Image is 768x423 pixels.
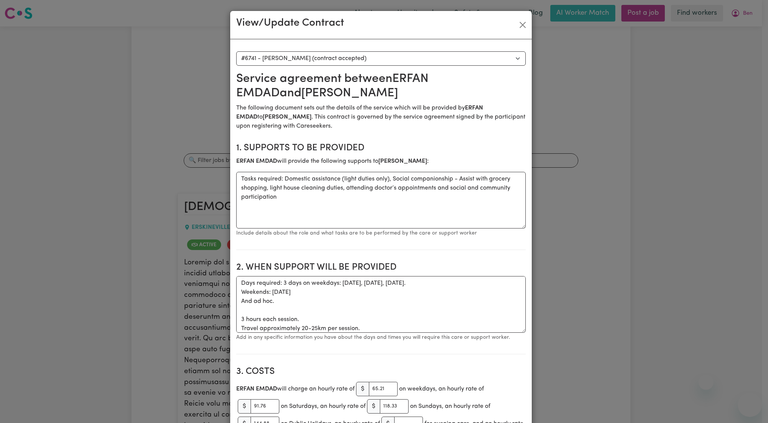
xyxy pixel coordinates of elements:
[236,172,526,228] textarea: Tasks required: Domestic assistance (light duties only), Social companionship - Assist with groce...
[517,19,529,31] button: Close
[236,366,526,377] h2: 3. Costs
[378,158,427,164] b: [PERSON_NAME]
[236,157,526,166] p: will provide the following supports to :
[236,72,526,101] h2: Service agreement between ERFAN EMDAD and [PERSON_NAME]
[236,17,344,30] h3: View/Update Contract
[236,386,277,392] b: ERFAN EMDAD
[367,399,380,414] span: $
[236,103,526,131] p: The following document sets out the details of the service which will be provided by to . This co...
[236,335,510,340] small: Add in any specific information you have about the days and times you will require this care or s...
[236,276,526,333] textarea: Days required: 3 days on weekdays: [DATE], [DATE], [DATE]. Weekends: [DATE] And ad hoc. 3 hours e...
[236,230,477,236] small: Include details about the role and what tasks are to be performed by the care or support worker
[236,262,526,273] h2: 2. When support will be provided
[738,393,762,417] iframe: Button to launch messaging window
[698,375,714,390] iframe: Close message
[263,114,311,120] b: [PERSON_NAME]
[236,158,277,164] b: ERFAN EMDAD
[236,143,526,154] h2: 1. Supports to be provided
[238,399,251,414] span: $
[356,382,369,396] span: $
